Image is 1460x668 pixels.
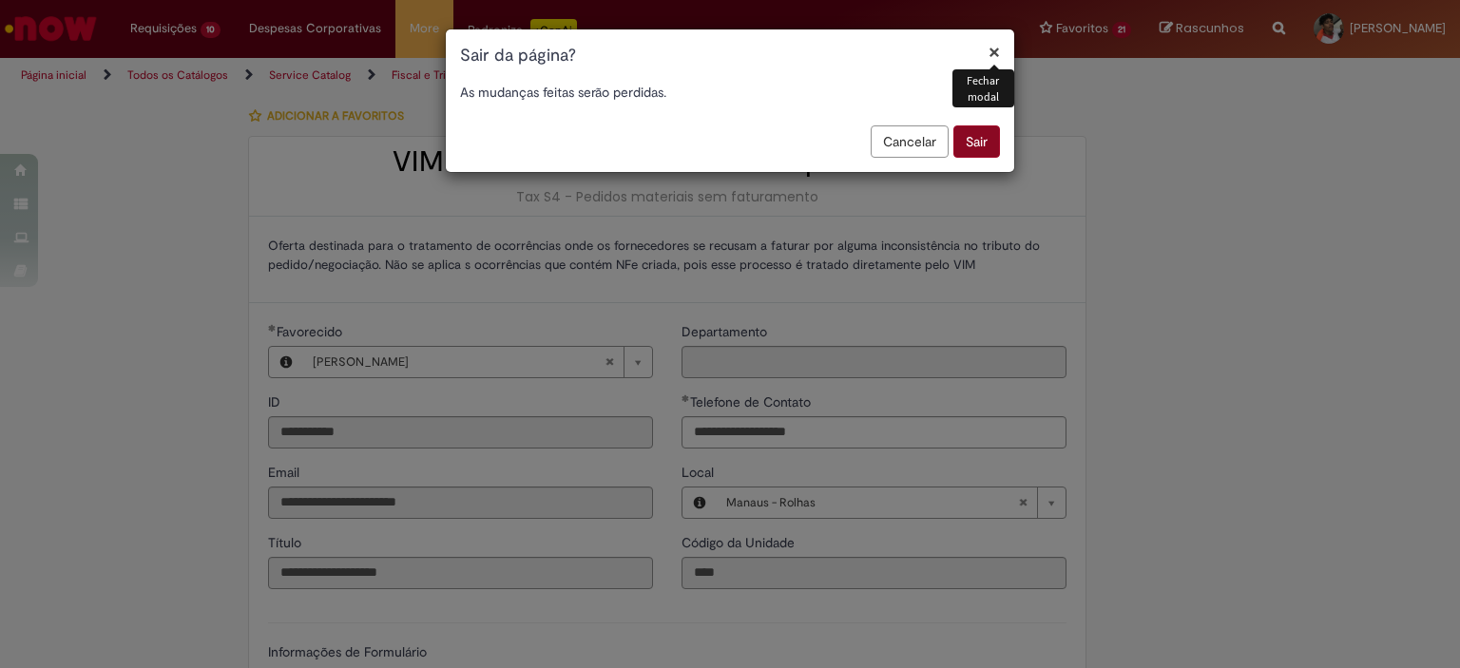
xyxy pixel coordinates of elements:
[989,42,1000,62] button: Fechar modal
[460,44,1000,68] h1: Sair da página?
[871,125,949,158] button: Cancelar
[952,69,1014,107] div: Fechar modal
[460,83,1000,102] p: As mudanças feitas serão perdidas.
[953,125,1000,158] button: Sair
